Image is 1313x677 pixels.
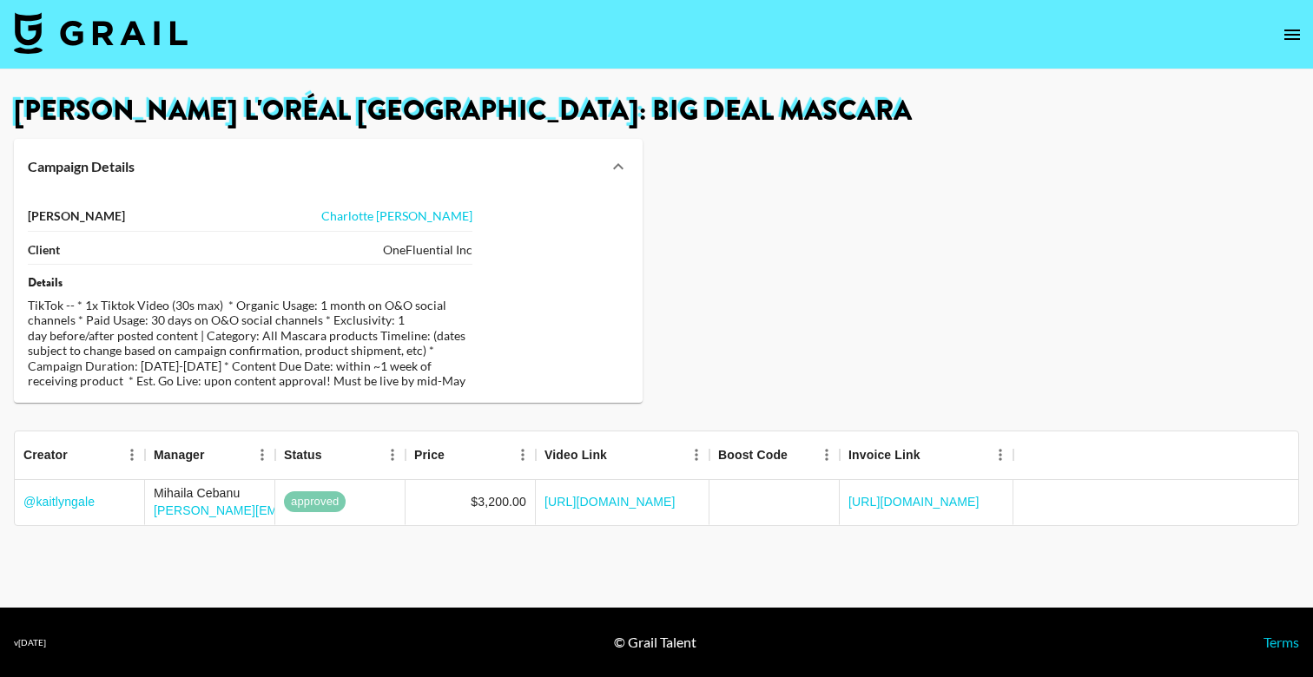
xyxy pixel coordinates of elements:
button: open drawer [1275,17,1310,52]
button: Menu [510,442,536,468]
div: Creator [15,431,145,479]
button: Menu [814,442,840,468]
div: Campaign Details [14,139,643,194]
div: Boost Code [718,431,788,479]
div: Details [28,275,472,291]
a: [URL][DOMAIN_NAME] [848,493,980,510]
h1: [PERSON_NAME] L'Oréal [GEOGRAPHIC_DATA]: Big Deal Mascara [14,97,1299,125]
button: Sort [445,443,469,467]
div: TikTok -- * 1x Tiktok Video (30s max) * Organic Usage: 1 month on O&O social channels * Paid Usag... [28,298,472,389]
div: Mihaila Cebanu [154,484,465,502]
button: Sort [788,443,812,467]
span: approved [284,494,346,510]
button: Sort [607,443,631,467]
strong: Client [28,242,60,258]
button: Sort [322,443,346,467]
strong: Campaign Details [28,158,135,175]
div: OneFluential Inc [383,242,472,258]
div: v [DATE] [14,637,46,648]
div: Video Link [544,431,607,479]
div: $3,200.00 [471,493,526,510]
a: Charlotte [PERSON_NAME] [321,208,472,223]
button: Menu [119,442,145,468]
div: Invoice Link [848,431,920,479]
div: Manager [154,431,205,479]
button: Menu [683,442,709,468]
button: Menu [987,442,1013,468]
button: Sort [920,443,945,467]
button: Menu [249,442,275,468]
div: Manager [145,431,275,479]
button: Sort [205,443,229,467]
div: Status [275,431,406,479]
button: Menu [379,442,406,468]
div: © Grail Talent [614,634,696,651]
div: Price [406,431,536,479]
div: Boost Code [709,431,840,479]
a: [PERSON_NAME][EMAIL_ADDRESS][DOMAIN_NAME] [154,503,465,517]
div: Status [284,431,322,479]
div: Price [414,431,445,479]
div: Video Link [536,431,709,479]
div: Creator [23,431,68,479]
div: Invoice Link [840,431,1013,479]
img: Grail Talent [14,12,188,54]
strong: [PERSON_NAME] [28,208,125,224]
a: Terms [1264,634,1299,650]
button: Sort [68,443,92,467]
a: @kaitlyngale [23,493,95,510]
a: [URL][DOMAIN_NAME] [544,493,676,510]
